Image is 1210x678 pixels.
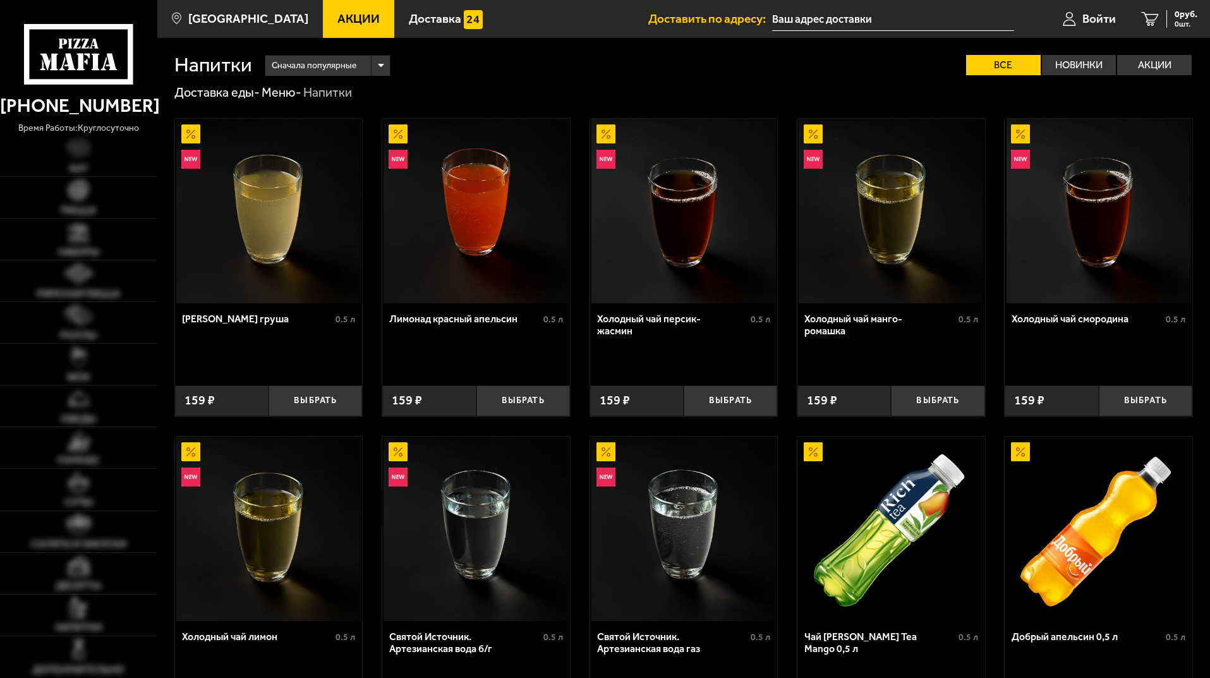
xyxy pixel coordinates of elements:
[751,632,770,643] span: 0.5 л
[389,442,408,461] img: Акционный
[597,631,748,655] div: Святой Источник. Артезианская вода газ
[384,437,568,621] img: Святой Источник. Артезианская вода б/г
[176,437,361,621] img: Холодный чай лимон
[596,124,615,143] img: Акционный
[175,437,363,621] a: АкционныйНовинкаХолодный чай лимон
[797,437,985,621] a: АкционныйЧай Rich Green Tea Mango 0,5 л
[1175,10,1197,19] span: 0 руб.
[1007,119,1191,303] img: Холодный чай смородина
[1011,442,1030,461] img: Акционный
[389,150,408,169] img: Новинка
[1099,385,1192,416] button: Выбрать
[389,468,408,487] img: Новинка
[181,150,200,169] img: Новинка
[389,631,540,655] div: Святой Источник. Артезианская вода б/г
[174,55,252,75] h1: Напитки
[797,119,985,303] a: АкционныйНовинкаХолодный чай манго-ромашка
[543,632,563,643] span: 0.5 л
[1012,631,1163,643] div: Добрый апельсин 0,5 л
[772,8,1014,31] input: Ваш адрес доставки
[799,119,983,303] img: Холодный чай манго-ромашка
[56,581,101,591] span: Десерты
[799,437,983,621] img: Чай Rich Green Tea Mango 0,5 л
[1012,313,1163,325] div: Холодный чай смородина
[1082,13,1116,25] span: Войти
[464,10,483,29] img: 15daf4d41897b9f0e9f617042186c801.svg
[1117,55,1192,75] label: Акции
[1005,119,1192,303] a: АкционныйНовинкаХолодный чай смородина
[804,124,823,143] img: Акционный
[804,442,823,461] img: Акционный
[182,313,333,325] div: [PERSON_NAME] груша
[188,13,308,25] span: [GEOGRAPHIC_DATA]
[181,124,200,143] img: Акционный
[590,437,778,621] a: АкционныйНовинкаСвятой Источник. Артезианская вода газ
[959,314,978,325] span: 0.5 л
[684,385,777,416] button: Выбрать
[891,385,984,416] button: Выбрать
[337,13,380,25] span: Акции
[1166,632,1185,643] span: 0.5 л
[176,119,361,303] img: Лимонад груша
[64,497,93,507] span: Супы
[1005,437,1192,621] a: АкционныйДобрый апельсин 0,5 л
[1011,150,1030,169] img: Новинка
[959,632,978,643] span: 0.5 л
[1014,394,1044,407] span: 159 ₽
[262,85,301,100] a: Меню-
[804,313,955,337] div: Холодный чай манго-ромашка
[807,394,837,407] span: 159 ₽
[389,313,540,325] div: Лимонад красный апельсин
[336,314,355,325] span: 0.5 л
[181,442,200,461] img: Акционный
[61,205,96,215] span: Пицца
[175,119,363,303] a: АкционныйНовинкаЛимонад груша
[600,394,630,407] span: 159 ₽
[1166,314,1185,325] span: 0.5 л
[269,385,362,416] button: Выбрать
[409,13,461,25] span: Доставка
[648,13,772,25] span: Доставить по адресу:
[384,119,568,303] img: Лимонад красный апельсин
[58,247,99,257] span: Наборы
[57,456,99,466] span: Горячее
[37,289,120,299] span: Римская пицца
[596,468,615,487] img: Новинка
[31,539,126,549] span: Салаты и закуски
[543,314,563,325] span: 0.5 л
[1042,55,1116,75] label: Новинки
[69,164,88,174] span: Хит
[181,468,200,487] img: Новинка
[32,665,124,675] span: Дополнительно
[804,150,823,169] img: Новинка
[596,442,615,461] img: Акционный
[804,631,955,655] div: Чай [PERSON_NAME] Tea Mango 0,5 л
[336,632,355,643] span: 0.5 л
[389,124,408,143] img: Акционный
[597,313,748,337] div: Холодный чай персик-жасмин
[67,372,90,382] span: WOK
[1011,124,1030,143] img: Акционный
[966,55,1041,75] label: Все
[382,437,570,621] a: АкционныйНовинкаСвятой Источник. Артезианская вода б/г
[1175,20,1197,28] span: 0 шт.
[272,54,356,78] span: Сначала популярные
[60,330,97,341] span: Роллы
[55,622,102,633] span: Напитки
[182,631,333,643] div: Холодный чай лимон
[185,394,215,407] span: 159 ₽
[382,119,570,303] a: АкционныйНовинкаЛимонад красный апельсин
[303,85,352,101] div: Напитки
[591,119,776,303] img: Холодный чай персик-жасмин
[596,150,615,169] img: Новинка
[476,385,570,416] button: Выбрать
[174,85,260,100] a: Доставка еды-
[591,437,776,621] img: Святой Источник. Артезианская вода газ
[751,314,770,325] span: 0.5 л
[61,414,96,424] span: Обеды
[1007,437,1191,621] img: Добрый апельсин 0,5 л
[590,119,778,303] a: АкционныйНовинкаХолодный чай персик-жасмин
[392,394,422,407] span: 159 ₽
